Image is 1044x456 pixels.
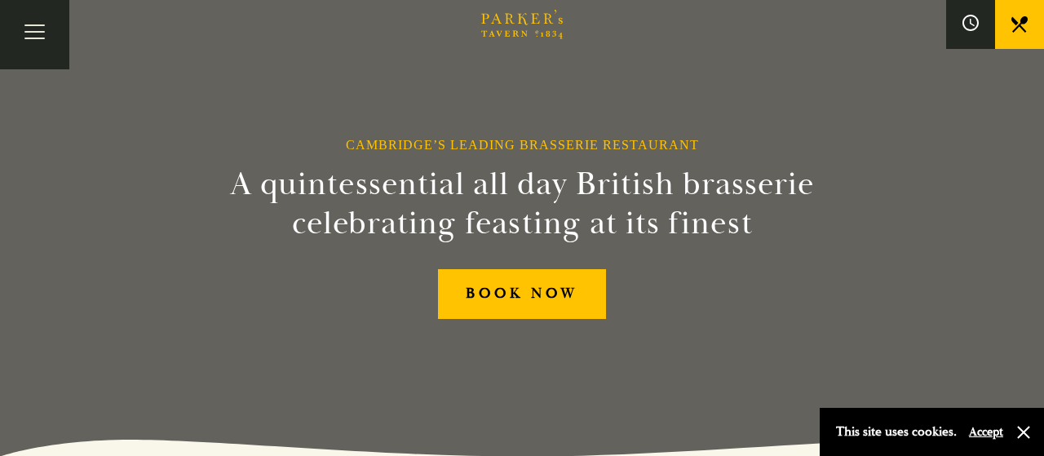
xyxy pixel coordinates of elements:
[150,165,894,243] h2: A quintessential all day British brasserie celebrating feasting at its finest
[1015,424,1032,441] button: Close and accept
[438,269,606,319] a: BOOK NOW
[836,420,957,444] p: This site uses cookies.
[346,137,699,153] h1: Cambridge’s Leading Brasserie Restaurant
[969,424,1003,440] button: Accept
